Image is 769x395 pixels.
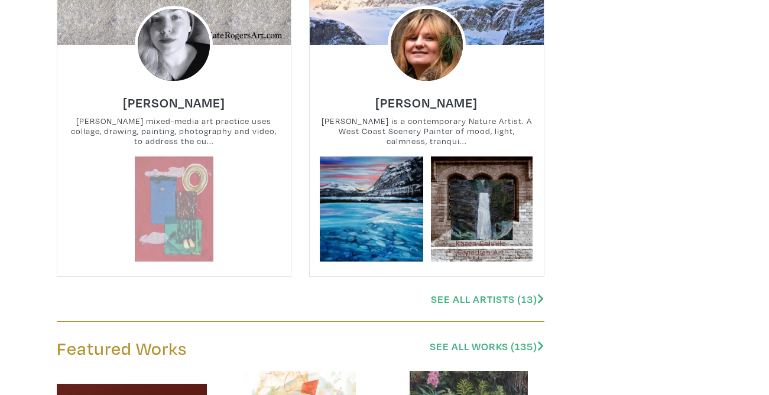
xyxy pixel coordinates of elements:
[310,116,544,146] small: [PERSON_NAME] is a contemporary Nature Artist. A West Coast Scenery Painter of mood, light, calmn...
[375,92,478,105] a: [PERSON_NAME]
[375,94,478,110] h6: [PERSON_NAME]
[123,94,225,110] h6: [PERSON_NAME]
[57,338,292,360] h3: Featured Works
[388,6,466,84] img: phpThumb.php
[135,6,213,84] img: phpThumb.php
[430,339,544,353] a: See all works (135)
[431,292,544,306] a: See All Artists (13)
[123,92,225,105] a: [PERSON_NAME]
[57,116,291,146] small: [PERSON_NAME] mixed-media art practice uses collage, drawing, painting, photography and video, to...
